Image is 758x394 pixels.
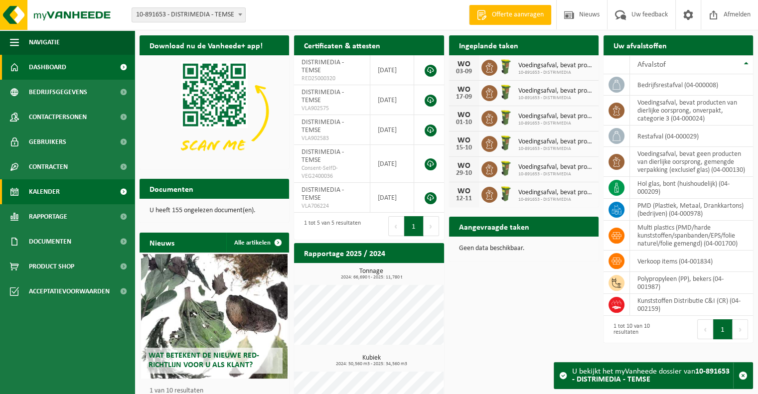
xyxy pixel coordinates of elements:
[388,216,404,236] button: Previous
[132,7,246,22] span: 10-891653 - DISTRIMEDIA - TEMSE
[497,185,514,202] img: WB-0060-HPE-GN-50
[518,197,594,203] span: 10-891653 - DISTRIMEDIA
[733,319,748,339] button: Next
[424,216,439,236] button: Next
[469,5,551,25] a: Offerte aanvragen
[630,251,753,272] td: verkoop items (04-001834)
[454,195,474,202] div: 12-11
[604,35,677,55] h2: Uw afvalstoffen
[299,215,361,237] div: 1 tot 5 van 5 resultaten
[29,204,67,229] span: Rapportage
[226,233,288,253] a: Alle artikelen
[29,30,60,55] span: Navigatie
[294,243,395,263] h2: Rapportage 2025 / 2024
[518,113,594,121] span: Voedingsafval, bevat producten van dierlijke oorsprong, onverpakt, categorie 3
[454,144,474,151] div: 15-10
[454,119,474,126] div: 01-10
[302,134,362,142] span: VLA902583
[29,229,71,254] span: Documenten
[454,111,474,119] div: WO
[404,216,424,236] button: 1
[459,245,589,252] p: Geen data beschikbaar.
[454,94,474,101] div: 17-09
[449,35,528,55] h2: Ingeplande taken
[518,62,594,70] span: Voedingsafval, bevat producten van dierlijke oorsprong, onverpakt, categorie 3
[454,136,474,144] div: WO
[518,171,594,177] span: 10-891653 - DISTRIMEDIA
[713,319,733,339] button: 1
[140,35,273,55] h2: Download nu de Vanheede+ app!
[370,145,415,183] td: [DATE]
[518,121,594,127] span: 10-891653 - DISTRIMEDIA
[630,294,753,316] td: Kunststoffen Distributie C&I (CR) (04-002159)
[29,254,74,279] span: Product Shop
[149,352,259,369] span: Wat betekent de nieuwe RED-richtlijn voor u als klant?
[29,55,66,80] span: Dashboard
[454,162,474,170] div: WO
[370,85,415,115] td: [DATE]
[572,363,733,389] div: U bekijkt het myVanheede dossier van
[518,163,594,171] span: Voedingsafval, bevat producten van dierlijke oorsprong, onverpakt, categorie 3
[370,263,443,282] a: Bekijk rapportage
[518,189,594,197] span: Voedingsafval, bevat producten van dierlijke oorsprong, onverpakt, categorie 3
[449,217,539,236] h2: Aangevraagde taken
[370,55,415,85] td: [DATE]
[302,202,362,210] span: VLA706224
[302,59,344,74] span: DISTRIMEDIA - TEMSE
[302,105,362,113] span: VLA902575
[140,179,203,198] h2: Documenten
[29,179,60,204] span: Kalender
[140,233,184,252] h2: Nieuws
[370,115,415,145] td: [DATE]
[630,96,753,126] td: voedingsafval, bevat producten van dierlijke oorsprong, onverpakt, categorie 3 (04-000024)
[141,254,288,379] a: Wat betekent de nieuwe RED-richtlijn voor u als klant?
[630,147,753,177] td: voedingsafval, bevat geen producten van dierlijke oorsprong, gemengde verpakking (exclusief glas)...
[497,58,514,75] img: WB-0060-HPE-GN-50
[630,272,753,294] td: polypropyleen (PP), bekers (04-001987)
[637,61,666,69] span: Afvalstof
[299,362,444,367] span: 2024: 50,560 m3 - 2025: 34,560 m3
[630,74,753,96] td: bedrijfsrestafval (04-000008)
[572,368,730,384] strong: 10-891653 - DISTRIMEDIA - TEMSE
[454,68,474,75] div: 03-09
[29,154,68,179] span: Contracten
[630,126,753,147] td: restafval (04-000029)
[518,70,594,76] span: 10-891653 - DISTRIMEDIA
[518,138,594,146] span: Voedingsafval, bevat producten van dierlijke oorsprong, onverpakt, categorie 3
[299,355,444,367] h3: Kubiek
[302,75,362,83] span: RED25000320
[630,199,753,221] td: PMD (Plastiek, Metaal, Drankkartons) (bedrijven) (04-000978)
[299,275,444,280] span: 2024: 66,690 t - 2025: 11,780 t
[454,187,474,195] div: WO
[302,148,344,164] span: DISTRIMEDIA - TEMSE
[302,89,344,104] span: DISTRIMEDIA - TEMSE
[150,207,279,214] p: U heeft 155 ongelezen document(en).
[29,80,87,105] span: Bedrijfsgegevens
[370,183,415,213] td: [DATE]
[608,318,673,340] div: 1 tot 10 van 10 resultaten
[454,60,474,68] div: WO
[29,279,110,304] span: Acceptatievoorwaarden
[497,84,514,101] img: WB-0060-HPE-GN-50
[29,130,66,154] span: Gebruikers
[294,35,390,55] h2: Certificaten & attesten
[454,86,474,94] div: WO
[302,119,344,134] span: DISTRIMEDIA - TEMSE
[302,164,362,180] span: Consent-SelfD-VEG2400036
[518,87,594,95] span: Voedingsafval, bevat producten van dierlijke oorsprong, onverpakt, categorie 3
[497,109,514,126] img: WB-0060-HPE-GN-50
[299,268,444,280] h3: Tonnage
[132,8,245,22] span: 10-891653 - DISTRIMEDIA - TEMSE
[497,134,514,151] img: WB-0060-HPE-GN-50
[454,170,474,177] div: 29-10
[518,95,594,101] span: 10-891653 - DISTRIMEDIA
[518,146,594,152] span: 10-891653 - DISTRIMEDIA
[302,186,344,202] span: DISTRIMEDIA - TEMSE
[697,319,713,339] button: Previous
[630,177,753,199] td: hol glas, bont (huishoudelijk) (04-000209)
[29,105,87,130] span: Contactpersonen
[489,10,546,20] span: Offerte aanvragen
[630,221,753,251] td: multi plastics (PMD/harde kunststoffen/spanbanden/EPS/folie naturel/folie gemengd) (04-001700)
[140,55,289,167] img: Download de VHEPlus App
[497,160,514,177] img: WB-0060-HPE-GN-50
